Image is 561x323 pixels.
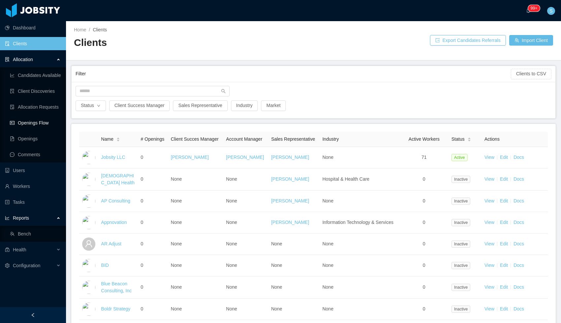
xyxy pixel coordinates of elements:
[451,176,470,183] span: Inactive
[509,35,553,46] button: icon: usergroup-addImport Client
[226,220,237,225] span: None
[171,241,182,246] span: None
[226,241,237,246] span: None
[513,241,524,246] a: Docs
[271,220,309,225] a: [PERSON_NAME]
[528,5,540,12] sup: 1558
[101,306,130,311] a: Boldr Strategy
[5,216,10,220] i: icon: line-chart
[484,136,500,142] span: Actions
[451,219,470,226] span: Inactive
[513,198,524,203] a: Docs
[10,100,61,114] a: icon: file-doneAllocation Requests
[116,136,120,138] i: icon: caret-up
[226,263,237,268] span: None
[101,173,134,185] a: [DEMOGRAPHIC_DATA] Health
[451,262,470,269] span: Inactive
[101,220,127,225] a: Appnovation
[138,233,168,255] td: 0
[526,8,531,13] i: icon: bell
[451,136,465,143] span: Status
[231,100,258,111] button: Industry
[13,247,26,252] span: Health
[399,255,449,276] td: 0
[173,100,227,111] button: Sales Representative
[399,276,449,299] td: 0
[5,196,61,209] a: icon: profileTasks
[484,241,494,246] a: View
[13,57,33,62] span: Allocation
[171,136,219,142] span: Client Succes Manager
[467,136,471,138] i: icon: caret-up
[322,198,333,203] span: None
[322,176,369,182] span: Hospital & Health Care
[82,173,95,186] img: 6a8e90c0-fa44-11e7-aaa7-9da49113f530_5a5d50e77f870-400w.png
[271,263,282,268] span: None
[322,241,333,246] span: None
[399,299,449,320] td: 0
[500,284,508,290] a: Edit
[271,176,309,182] a: [PERSON_NAME]
[500,198,508,203] a: Edit
[5,164,61,177] a: icon: robotUsers
[74,27,86,32] a: Home
[221,89,226,93] i: icon: search
[10,148,61,161] a: icon: messageComments
[399,233,449,255] td: 0
[101,263,109,268] a: BID
[322,155,333,160] span: None
[116,136,120,141] div: Sort
[271,155,309,160] a: [PERSON_NAME]
[399,168,449,191] td: 0
[138,299,168,320] td: 0
[101,198,130,203] a: AP Consulting
[13,215,29,221] span: Reports
[141,136,164,142] span: # Openings
[5,21,61,34] a: icon: pie-chartDashboard
[116,139,120,141] i: icon: caret-down
[226,136,262,142] span: Account Manager
[101,241,121,246] a: AR Adjust
[82,195,95,208] img: 6a95fc60-fa44-11e7-a61b-55864beb7c96_5a5d513336692-400w.png
[82,216,95,229] img: 6a96eda0-fa44-11e7-9f69-c143066b1c39_5a5d5161a4f93-400w.png
[226,284,237,290] span: None
[484,284,494,290] a: View
[5,57,10,62] i: icon: solution
[10,132,61,145] a: icon: file-textOpenings
[513,263,524,268] a: Docs
[467,139,471,141] i: icon: caret-down
[101,281,132,293] a: Blue Beacon Consulting, Inc
[484,155,494,160] a: View
[74,36,313,50] h2: Clients
[399,147,449,168] td: 71
[101,155,125,160] a: Jobsity LLC
[513,176,524,182] a: Docs
[500,306,508,311] a: Edit
[399,212,449,233] td: 0
[226,176,237,182] span: None
[10,85,61,98] a: icon: file-searchClient Discoveries
[271,198,309,203] a: [PERSON_NAME]
[484,263,494,268] a: View
[500,220,508,225] a: Edit
[109,100,170,111] button: Client Success Manager
[513,284,524,290] a: Docs
[82,151,95,164] img: dc41d540-fa30-11e7-b498-73b80f01daf1_657caab8ac997-400w.png
[226,198,237,203] span: None
[171,263,182,268] span: None
[138,212,168,233] td: 0
[10,69,61,82] a: icon: line-chartCandidates Available
[451,284,470,291] span: Inactive
[484,198,494,203] a: View
[511,69,551,79] button: Clients to CSV
[409,136,440,142] span: Active Workers
[82,281,95,294] img: 6a99a840-fa44-11e7-acf7-a12beca8be8a_5a5d51fe797d3-400w.png
[138,191,168,212] td: 0
[171,306,182,311] span: None
[138,255,168,276] td: 0
[549,7,552,15] span: S
[500,155,508,160] a: Edit
[451,240,470,248] span: Inactive
[322,284,333,290] span: None
[271,241,282,246] span: None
